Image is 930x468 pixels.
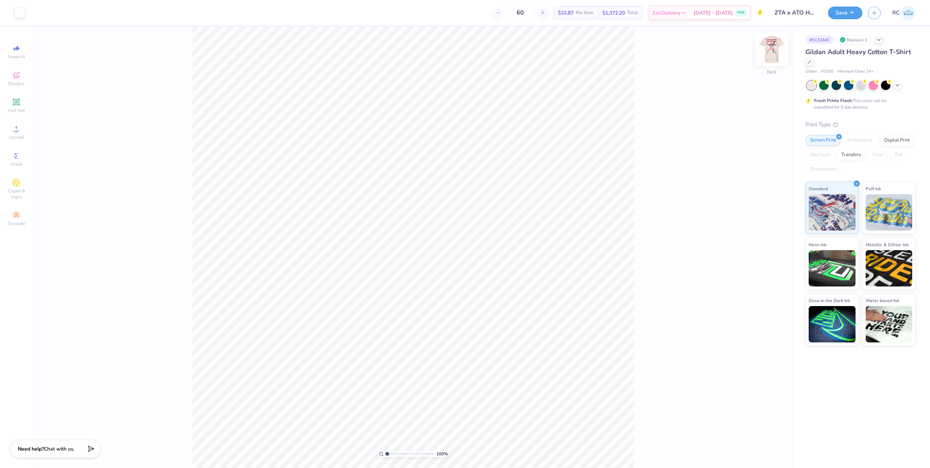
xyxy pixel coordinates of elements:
span: Upload [9,134,24,140]
input: – – [506,6,534,19]
span: Minimum Order: 24 + [837,69,874,75]
span: Standard [809,185,828,192]
img: Rio Cabojoc [901,6,915,20]
div: Back [767,69,776,75]
div: Digital Print [880,135,915,146]
img: Standard [809,194,856,231]
span: Puff Ink [866,185,881,192]
img: Water based Ink [866,306,913,342]
span: Image AI [8,54,25,60]
span: Add Text [8,107,25,113]
span: $22.87 [558,9,574,17]
div: Applique [805,150,834,160]
span: Est. Delivery [653,9,680,17]
div: Revision 1 [838,35,871,44]
span: Glow in the Dark Ink [809,297,850,304]
span: Metallic & Glitter Ink [866,241,909,248]
span: FREE [737,10,745,15]
strong: Need help? [18,445,44,452]
a: RC [892,6,915,20]
span: Total [627,9,638,17]
div: Transfers [837,150,866,160]
img: Metallic & Glitter Ink [866,250,913,286]
span: Neon Ink [809,241,826,248]
span: [DATE] - [DATE] [694,9,733,17]
div: Foil [890,150,907,160]
div: Screen Print [805,135,841,146]
div: This color can be expedited for 5 day delivery. [814,97,903,110]
img: Back [757,35,786,64]
span: Designs [8,81,24,86]
button: Save [828,7,862,19]
div: Vinyl [868,150,888,160]
span: 100 % [436,451,448,457]
span: Water based Ink [866,297,899,304]
span: Greek [11,161,22,167]
input: Untitled Design [769,5,822,20]
div: Print Type [805,121,915,129]
div: Rhinestones [805,164,841,175]
span: RC [892,9,899,17]
span: # G500 [821,69,834,75]
span: Gildan [805,69,817,75]
span: Gildan Adult Heavy Cotton T-Shirt [805,48,911,56]
strong: Fresh Prints Flash: [814,98,853,103]
span: Chat with us. [44,445,74,452]
span: Clipart & logos [4,188,29,200]
img: Glow in the Dark Ink [809,306,856,342]
div: Embroidery [843,135,877,146]
span: Per Item [576,9,594,17]
img: Puff Ink [866,194,913,231]
img: Neon Ink [809,250,856,286]
span: $1,372.20 [602,9,625,17]
div: # 513244C [805,35,834,44]
span: Decorate [8,221,25,227]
